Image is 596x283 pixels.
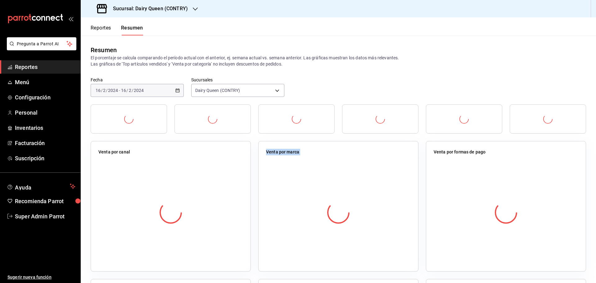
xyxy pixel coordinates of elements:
input: -- [121,88,126,93]
span: - [119,88,120,93]
span: Reportes [15,63,75,71]
label: Sucursales [191,78,284,82]
div: navigation tabs [91,25,143,35]
span: / [132,88,133,93]
button: open_drawer_menu [68,16,73,21]
span: / [126,88,128,93]
span: Dairy Queen (CONTRY) [195,87,240,94]
span: Menú [15,78,75,86]
p: El porcentaje se calcula comparando el período actual con el anterior, ej. semana actual vs. sema... [91,55,586,67]
span: Facturación [15,139,75,147]
span: Inventarios [15,124,75,132]
span: Suscripción [15,154,75,162]
span: Pregunta a Parrot AI [17,41,67,47]
input: ---- [108,88,118,93]
h3: Sucursal: Dairy Queen (CONTRY) [108,5,188,12]
span: Sugerir nueva función [7,274,75,281]
button: Reportes [91,25,111,35]
input: -- [95,88,101,93]
span: / [101,88,103,93]
a: Pregunta a Parrot AI [4,45,76,52]
p: Venta por canal [98,149,130,155]
span: Configuración [15,93,75,102]
input: -- [103,88,106,93]
button: Pregunta a Parrot AI [7,37,76,50]
button: Resumen [121,25,143,35]
div: Resumen [91,45,117,55]
p: Venta por formas de pago [434,149,485,155]
span: / [106,88,108,93]
span: Personal [15,108,75,117]
label: Fecha [91,78,184,82]
span: Ayuda [15,183,67,190]
input: -- [129,88,132,93]
span: Recomienda Parrot [15,197,75,205]
input: ---- [133,88,144,93]
p: Venta por marca [266,149,299,155]
span: Super Admin Parrot [15,212,75,221]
